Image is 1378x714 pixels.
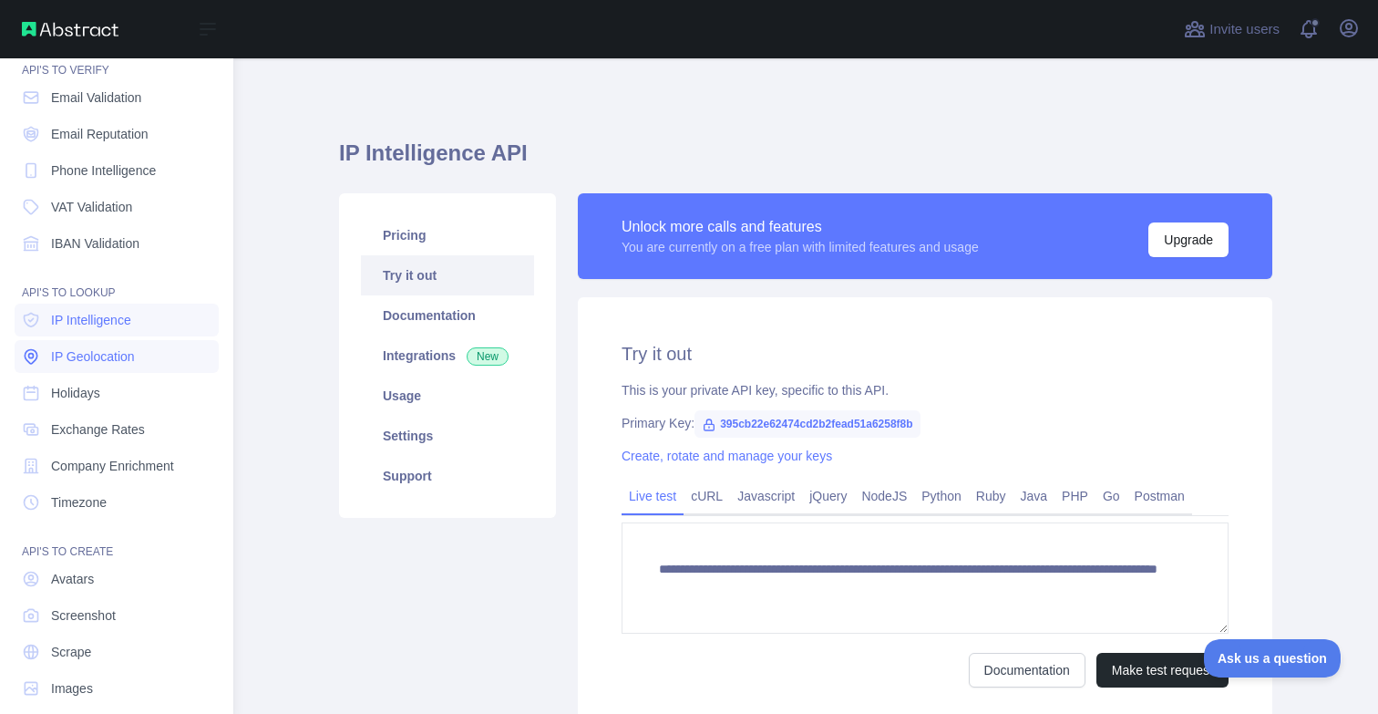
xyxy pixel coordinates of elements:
[339,139,1272,182] h1: IP Intelligence API
[51,679,93,698] span: Images
[467,347,509,366] span: New
[361,295,534,336] a: Documentation
[15,154,219,187] a: Phone Intelligence
[622,414,1229,432] div: Primary Key:
[51,198,132,216] span: VAT Validation
[802,481,854,511] a: jQuery
[51,347,135,366] span: IP Geolocation
[622,238,979,256] div: You are currently on a free plan with limited features and usage
[15,377,219,409] a: Holidays
[15,636,219,668] a: Scrape
[969,481,1013,511] a: Ruby
[361,215,534,255] a: Pricing
[51,311,131,329] span: IP Intelligence
[15,340,219,373] a: IP Geolocation
[15,118,219,150] a: Email Reputation
[361,416,534,456] a: Settings
[1013,481,1055,511] a: Java
[1095,481,1127,511] a: Go
[854,481,914,511] a: NodeJS
[1180,15,1283,44] button: Invite users
[1209,19,1280,40] span: Invite users
[51,570,94,588] span: Avatars
[15,450,219,482] a: Company Enrichment
[1148,222,1229,257] button: Upgrade
[51,420,145,439] span: Exchange Rates
[51,88,141,107] span: Email Validation
[15,304,219,336] a: IP Intelligence
[15,81,219,114] a: Email Validation
[969,653,1085,688] a: Documentation
[51,643,91,661] span: Scrape
[684,481,730,511] a: cURL
[1054,481,1095,511] a: PHP
[15,563,219,595] a: Avatars
[622,341,1229,367] h2: Try it out
[914,481,969,511] a: Python
[15,672,219,705] a: Images
[361,376,534,416] a: Usage
[622,481,684,511] a: Live test
[361,255,534,295] a: Try it out
[51,606,116,625] span: Screenshot
[22,22,118,36] img: Abstract API
[694,410,920,438] span: 395cb22e62474cd2b2fead51a6258f8b
[15,191,219,223] a: VAT Validation
[51,234,139,253] span: IBAN Validation
[1096,653,1229,688] button: Make test request
[51,161,156,180] span: Phone Intelligence
[15,413,219,446] a: Exchange Rates
[622,449,832,463] a: Create, rotate and manage your keys
[15,599,219,632] a: Screenshot
[15,264,219,300] div: API'S TO LOOKUP
[361,336,534,376] a: Integrations New
[361,456,534,496] a: Support
[51,125,149,143] span: Email Reputation
[15,41,219,78] div: API'S TO VERIFY
[15,523,219,559] div: API'S TO CREATE
[51,384,100,402] span: Holidays
[51,493,107,512] span: Timezone
[1204,639,1342,678] iframe: Toggle Customer Support
[622,216,979,238] div: Unlock more calls and features
[15,486,219,519] a: Timezone
[730,481,802,511] a: Javascript
[1127,481,1192,511] a: Postman
[15,227,219,260] a: IBAN Validation
[622,381,1229,399] div: This is your private API key, specific to this API.
[51,457,174,475] span: Company Enrichment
